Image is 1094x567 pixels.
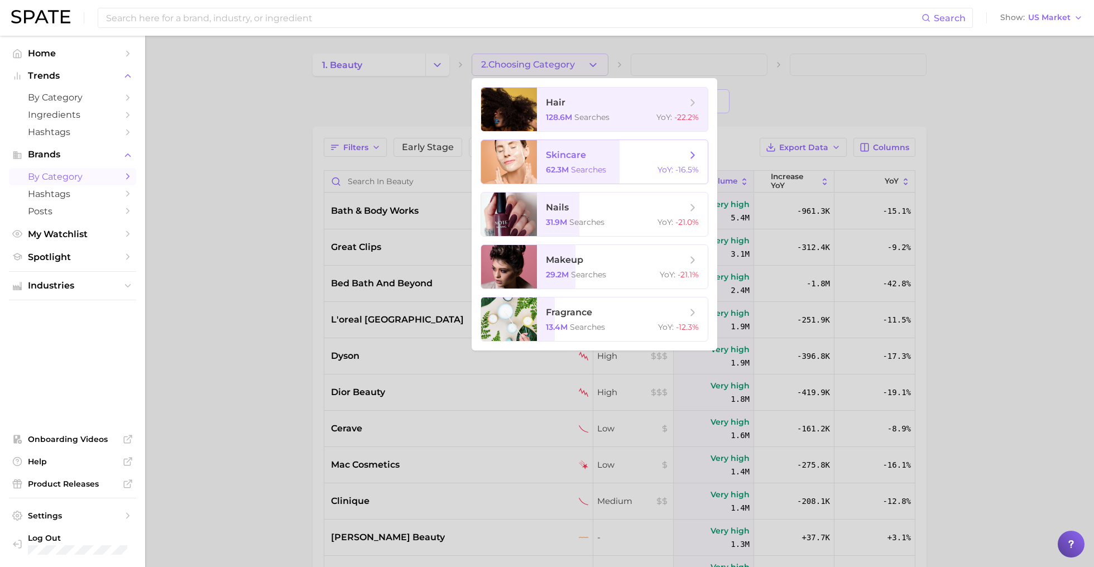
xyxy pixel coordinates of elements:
span: -21.1% [678,270,699,280]
span: Log Out [28,533,141,543]
span: Ingredients [28,109,117,120]
a: Settings [9,507,136,524]
span: YoY : [660,270,675,280]
span: Home [28,48,117,59]
span: -22.2% [674,112,699,122]
span: by Category [28,92,117,103]
span: Help [28,457,117,467]
a: Help [9,453,136,470]
span: Product Releases [28,479,117,489]
a: Spotlight [9,248,136,266]
span: fragrance [546,307,592,318]
span: Search [934,13,966,23]
img: SPATE [11,10,70,23]
span: searches [569,217,604,227]
span: searches [571,270,606,280]
span: 128.6m [546,112,572,122]
span: Settings [28,511,117,521]
a: by Category [9,89,136,106]
ul: 2.Choosing Category [472,78,717,350]
span: Show [1000,15,1025,21]
span: makeup [546,254,583,265]
button: Brands [9,146,136,163]
a: My Watchlist [9,225,136,243]
span: Hashtags [28,189,117,199]
span: searches [574,112,610,122]
a: Posts [9,203,136,220]
span: by Category [28,171,117,182]
span: Trends [28,71,117,81]
span: searches [571,165,606,175]
span: nails [546,202,569,213]
span: YoY : [656,112,672,122]
a: Log out. Currently logged in with e-mail sameera.polavar@gmail.com. [9,530,136,558]
span: Industries [28,281,117,291]
span: US Market [1028,15,1071,21]
a: Hashtags [9,185,136,203]
button: Trends [9,68,136,84]
span: -16.5% [675,165,699,175]
button: Industries [9,277,136,294]
span: 31.9m [546,217,567,227]
span: My Watchlist [28,229,117,239]
a: Product Releases [9,475,136,492]
span: Hashtags [28,127,117,137]
a: by Category [9,168,136,185]
span: Brands [28,150,117,160]
span: -12.3% [676,322,699,332]
span: hair [546,97,565,108]
a: Home [9,45,136,62]
span: skincare [546,150,586,160]
span: YoY : [658,217,673,227]
span: 13.4m [546,322,568,332]
span: Onboarding Videos [28,434,117,444]
span: 62.3m [546,165,569,175]
span: -21.0% [675,217,699,227]
span: 29.2m [546,270,569,280]
input: Search here for a brand, industry, or ingredient [105,8,922,27]
button: ShowUS Market [997,11,1086,25]
span: searches [570,322,605,332]
span: Spotlight [28,252,117,262]
span: YoY : [658,165,673,175]
a: Hashtags [9,123,136,141]
a: Onboarding Videos [9,431,136,448]
span: YoY : [658,322,674,332]
a: Ingredients [9,106,136,123]
span: Posts [28,206,117,217]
